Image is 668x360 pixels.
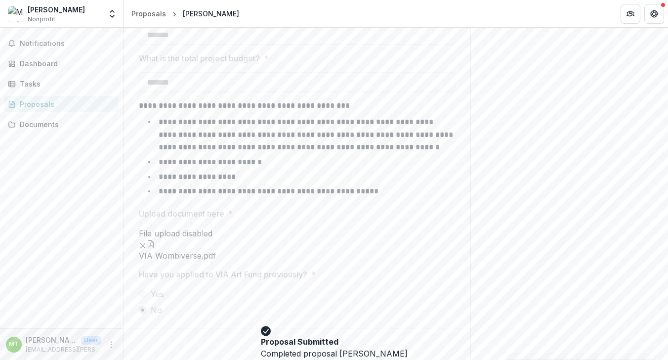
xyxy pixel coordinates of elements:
[4,96,119,112] a: Proposals
[139,239,216,261] div: Remove FileVIA Wombiverse.pdf
[621,4,640,24] button: Partners
[139,227,212,239] p: File upload disabled
[20,40,115,48] span: Notifications
[127,6,243,21] nav: breadcrumb
[131,8,166,19] div: Proposals
[139,251,216,261] span: VIA Wombiverse.pdf
[139,208,224,220] p: Upload document here
[183,8,239,19] div: [PERSON_NAME]
[139,269,307,280] p: Have you applied to VIA Art Fund previously?
[139,52,260,64] p: What is the total project budget?
[20,79,111,89] div: Tasks
[9,341,19,348] div: Maylee Todd
[4,55,119,72] a: Dashboard
[81,336,101,345] p: User
[8,6,24,22] img: Maylee Todd
[20,99,111,109] div: Proposals
[20,119,111,130] div: Documents
[127,6,170,21] a: Proposals
[151,304,162,316] span: No
[28,15,55,24] span: Nonprofit
[139,239,147,251] button: Remove File
[4,76,119,92] a: Tasks
[28,4,85,15] div: [PERSON_NAME]
[26,335,77,345] p: [PERSON_NAME]
[4,116,119,133] a: Documents
[4,36,119,51] button: Notifications
[105,4,119,24] button: Open entity switcher
[644,4,664,24] button: Get Help
[26,345,101,354] p: [EMAIL_ADDRESS][PERSON_NAME][DOMAIN_NAME]
[20,58,111,69] div: Dashboard
[105,339,117,351] button: More
[151,288,164,300] span: Yes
